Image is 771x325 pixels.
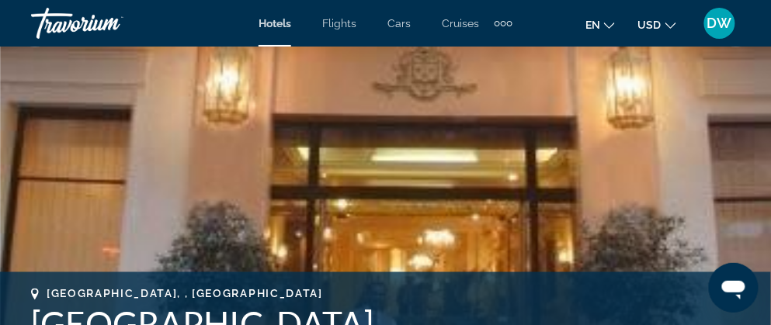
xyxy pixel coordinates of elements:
[387,17,411,29] a: Cars
[700,7,740,40] button: User Menu
[31,3,186,43] a: Travorium
[707,16,732,31] span: DW
[585,19,600,31] span: en
[47,288,323,300] span: [GEOGRAPHIC_DATA], , [GEOGRAPHIC_DATA]
[709,263,759,313] iframe: Button to launch messaging window
[585,13,615,36] button: Change language
[442,17,479,29] a: Cruises
[638,13,676,36] button: Change currency
[638,19,662,31] span: USD
[495,11,512,36] button: Extra navigation items
[259,17,291,29] a: Hotels
[322,17,356,29] a: Flights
